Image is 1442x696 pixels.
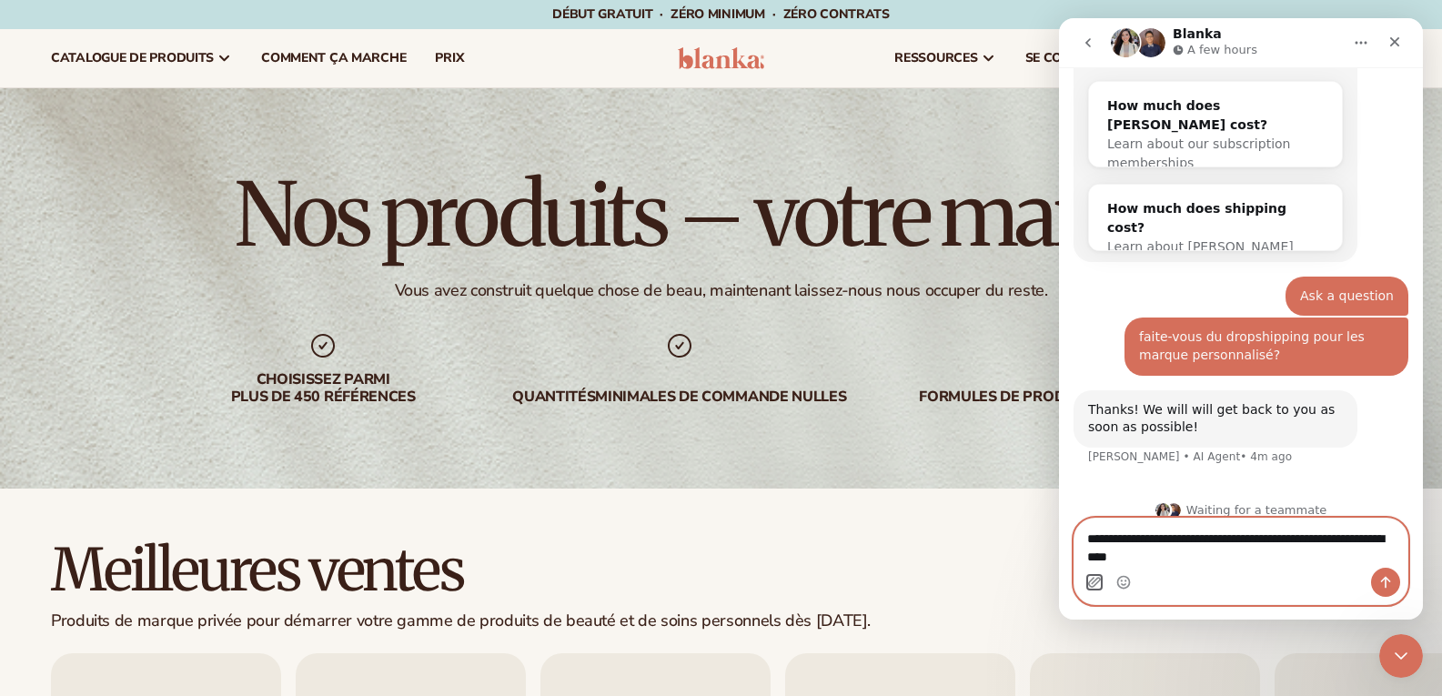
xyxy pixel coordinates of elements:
[18,485,346,499] div: Waiting for a teammate
[30,166,283,272] div: How much does shipping cost?Learn about [PERSON_NAME] shipping costs
[894,49,977,66] font: ressources
[671,5,765,23] font: ZÉRO minimum
[15,299,349,371] div: user says…
[552,5,652,23] font: Début gratuit
[15,372,298,429] div: Thanks! We will will get back to you as soon as possible![PERSON_NAME] • AI Agent• 4m ago
[227,258,349,298] div: Ask a question
[57,557,72,571] button: Emoji picker
[51,610,871,631] font: Produits de marque privée pour démarrer votre gamme de produits de beauté et de soins personnels ...
[80,310,335,346] div: faite-vous du dropshipping pour les marque personnalisé?
[66,299,349,357] div: faite-vous du dropshipping pour les marque personnalisé?
[1025,49,1122,66] font: SE CONNECTER
[48,118,231,152] span: Learn about our subscription memberships
[660,5,663,23] font: ·
[919,387,1097,407] font: Formules de produits
[51,49,214,66] font: catalogue de produits
[51,533,463,606] font: Meilleures ventes
[420,29,479,87] a: prix
[48,181,265,219] div: How much does shipping cost?
[1011,29,1136,87] a: SE CONNECTER
[15,372,349,469] div: Lee says…
[96,485,111,499] img: Profile image for Rochelle
[15,500,348,550] textarea: Message…
[235,160,1207,269] font: Nos produits – votre marque
[772,5,776,23] font: ·
[28,557,43,571] button: Upload attachment
[241,269,335,287] div: Ask a question
[30,64,283,169] div: How much does [PERSON_NAME] cost?Learn about our subscription memberships
[261,49,406,66] font: Comment ça marche
[435,49,464,66] font: prix
[880,29,1010,87] a: ressources
[395,279,1048,301] font: Vous avez construit quelque chose de beau, maintenant laissez-nous nous occuper du reste.
[29,433,233,444] div: [PERSON_NAME] • AI Agent • 4m ago
[257,369,390,389] font: Choisissez parmi
[1379,634,1423,678] iframe: Chat en direct par interphone
[678,47,764,69] img: logo
[15,258,349,300] div: user says…
[231,387,416,407] font: plus de 450 références
[312,550,341,579] button: Send a message…
[107,485,122,499] img: Profile image for Andie
[29,383,284,419] div: Thanks! We will will get back to you as soon as possible!
[783,5,890,23] font: ZÉRO contrats
[48,221,235,255] span: Learn about [PERSON_NAME] shipping costs
[36,29,247,87] a: catalogue de produits
[595,387,846,407] font: minimales de commande nulles
[48,78,265,116] div: How much does [PERSON_NAME] cost?
[512,387,595,407] font: Quantités
[247,29,420,87] a: Comment ça marche
[1059,18,1423,620] iframe: Chat en direct par interphone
